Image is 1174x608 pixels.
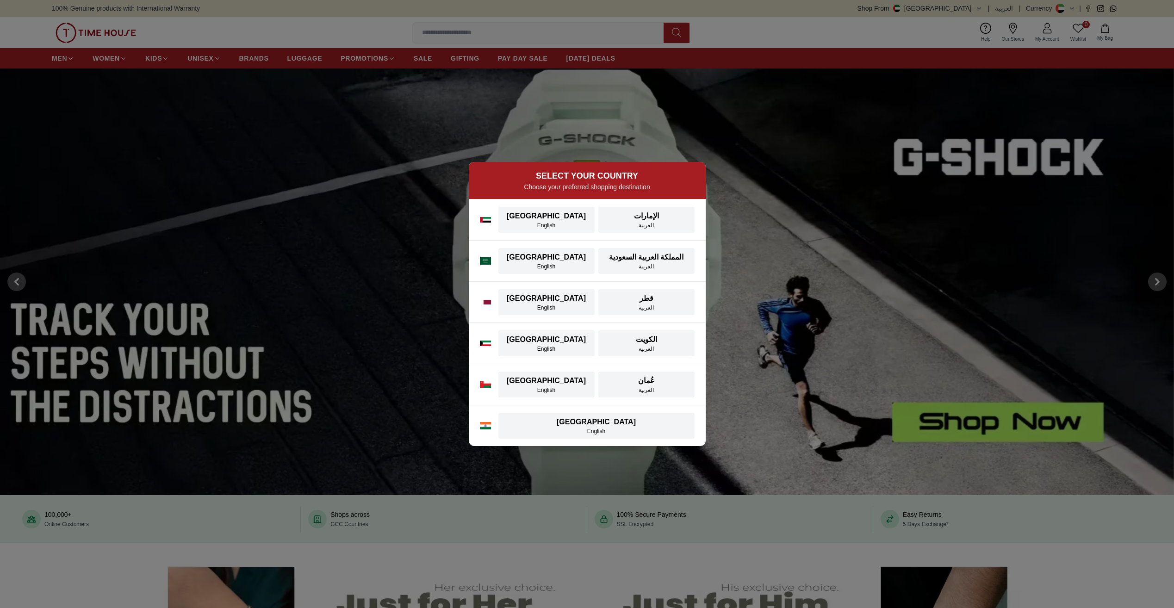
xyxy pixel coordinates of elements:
[604,345,689,353] div: العربية
[598,372,695,397] button: عُمانالعربية
[498,207,595,233] button: [GEOGRAPHIC_DATA]English
[480,341,491,346] img: Kuwait flag
[604,375,689,386] div: عُمان
[480,300,491,304] img: Qatar flag
[498,372,595,397] button: [GEOGRAPHIC_DATA]English
[504,345,589,353] div: English
[504,416,689,428] div: [GEOGRAPHIC_DATA]
[504,428,689,435] div: English
[604,334,689,345] div: الكويت
[598,207,695,233] button: الإماراتالعربية
[604,252,689,263] div: المملكة العربية السعودية
[604,211,689,222] div: الإمارات
[598,289,695,315] button: قطرالعربية
[604,263,689,270] div: العربية
[480,381,491,387] img: Oman flag
[598,330,695,356] button: الكويتالعربية
[504,263,589,270] div: English
[480,182,695,192] p: Choose your preferred shopping destination
[504,211,589,222] div: [GEOGRAPHIC_DATA]
[480,169,695,182] h2: SELECT YOUR COUNTRY
[504,334,589,345] div: [GEOGRAPHIC_DATA]
[504,222,589,229] div: English
[498,248,595,274] button: [GEOGRAPHIC_DATA]English
[480,217,491,223] img: UAE flag
[498,413,695,439] button: [GEOGRAPHIC_DATA]English
[604,386,689,394] div: العربية
[504,252,589,263] div: [GEOGRAPHIC_DATA]
[504,386,589,394] div: English
[480,257,491,265] img: Saudi Arabia flag
[480,422,491,429] img: India flag
[604,304,689,311] div: العربية
[604,222,689,229] div: العربية
[598,248,695,274] button: المملكة العربية السعوديةالعربية
[504,375,589,386] div: [GEOGRAPHIC_DATA]
[504,304,589,311] div: English
[498,289,595,315] button: [GEOGRAPHIC_DATA]English
[504,293,589,304] div: [GEOGRAPHIC_DATA]
[604,293,689,304] div: قطر
[498,330,595,356] button: [GEOGRAPHIC_DATA]English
